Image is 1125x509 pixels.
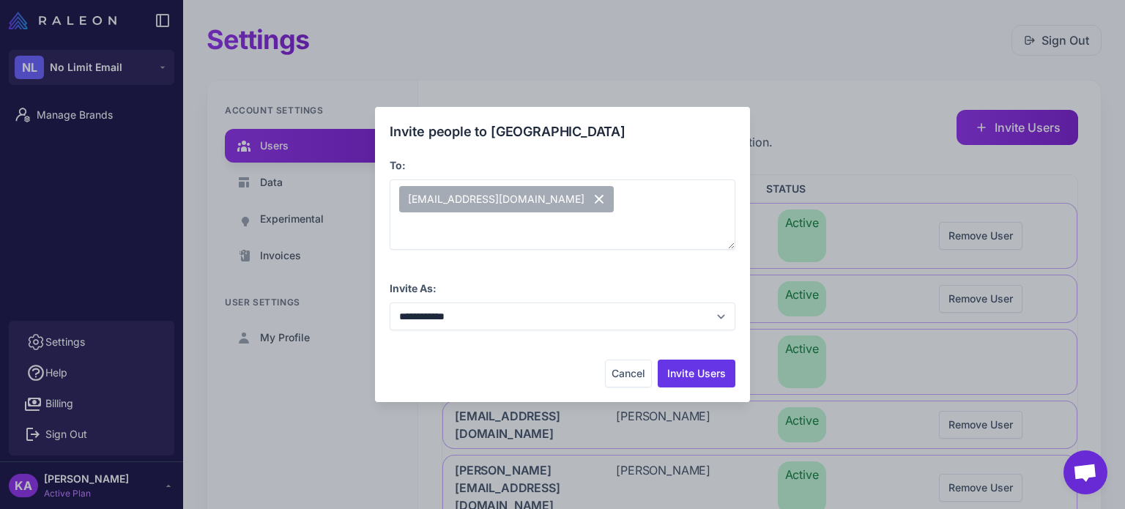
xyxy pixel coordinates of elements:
span: [EMAIL_ADDRESS][DOMAIN_NAME] [399,186,614,212]
button: Cancel [605,360,652,387]
label: To: [390,159,406,171]
div: Open chat [1063,450,1107,494]
button: Invite Users [658,360,735,387]
div: Invite people to [GEOGRAPHIC_DATA] [390,122,735,141]
label: Invite As: [390,282,437,294]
